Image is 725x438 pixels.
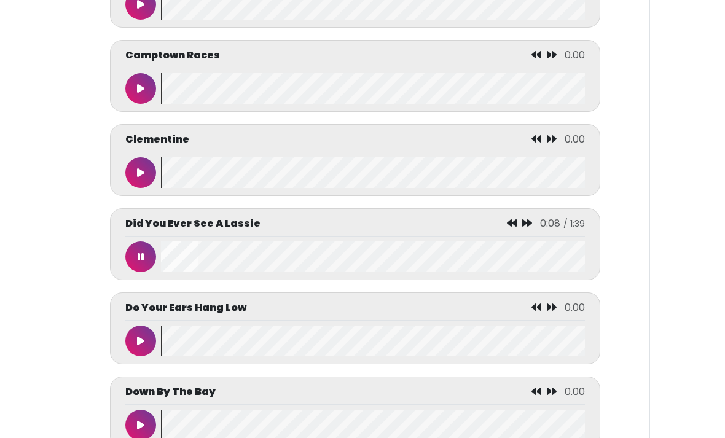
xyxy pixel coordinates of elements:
[125,48,220,63] p: Camptown Races
[540,216,560,230] span: 0:08
[563,217,585,230] span: / 1:39
[125,132,189,147] p: Clementine
[125,385,216,399] p: Down By The Bay
[565,48,585,62] span: 0.00
[125,300,246,315] p: Do Your Ears Hang Low
[565,132,585,146] span: 0.00
[125,216,261,231] p: Did You Ever See A Lassie
[565,385,585,399] span: 0.00
[565,300,585,315] span: 0.00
